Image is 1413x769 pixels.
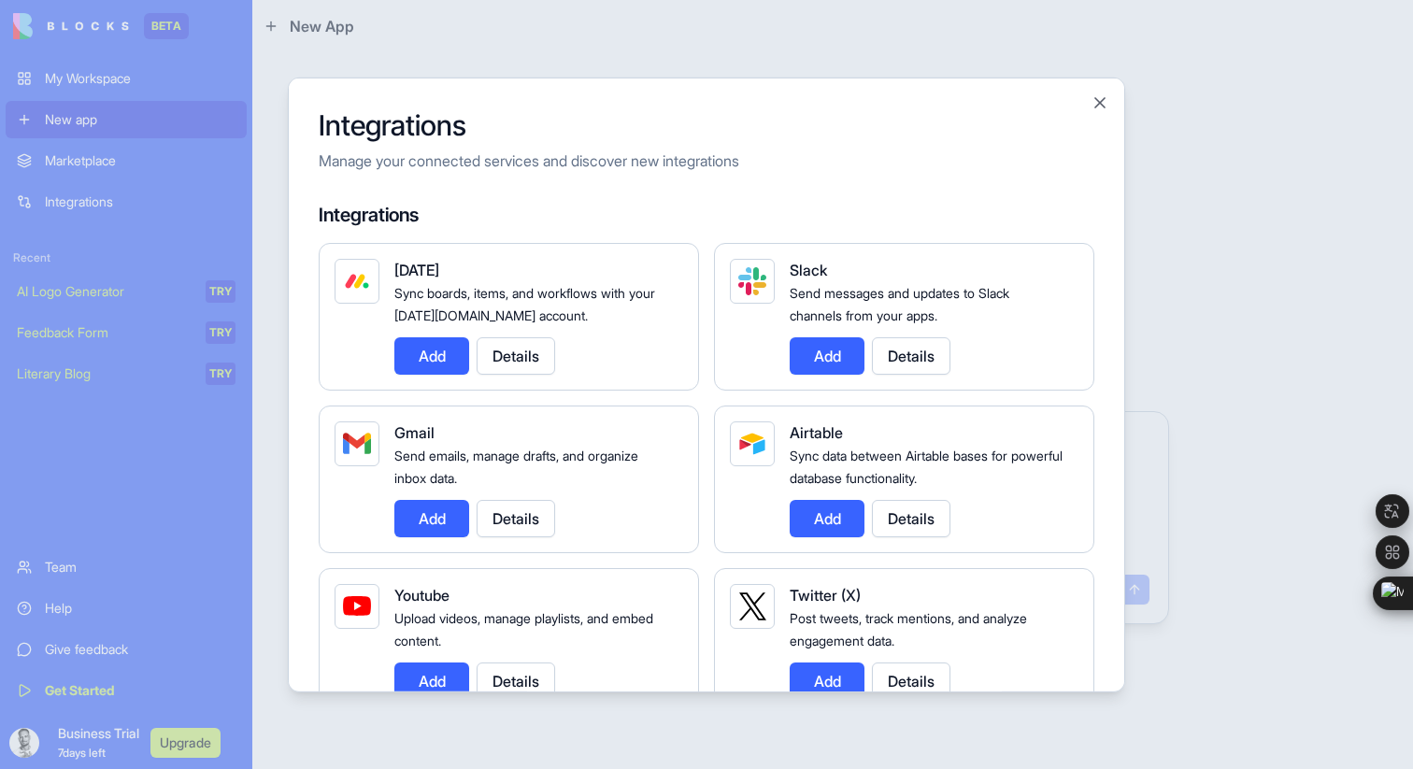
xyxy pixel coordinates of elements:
[872,499,950,536] button: Details
[394,499,469,536] button: Add
[790,609,1027,648] span: Post tweets, track mentions, and analyze engagement data.
[394,609,653,648] span: Upload videos, manage playlists, and embed content.
[319,149,1094,171] p: Manage your connected services and discover new integrations
[790,447,1063,485] span: Sync data between Airtable bases for powerful database functionality.
[319,107,1094,141] h2: Integrations
[477,662,555,699] button: Details
[790,499,864,536] button: Add
[790,422,843,441] span: Airtable
[790,260,827,278] span: Slack
[1091,93,1109,111] button: Close
[394,284,655,322] span: Sync boards, items, and workflows with your [DATE][DOMAIN_NAME] account.
[872,662,950,699] button: Details
[394,662,469,699] button: Add
[394,336,469,374] button: Add
[394,447,638,485] span: Send emails, manage drafts, and organize inbox data.
[319,201,1094,227] h4: Integrations
[790,662,864,699] button: Add
[790,585,861,604] span: Twitter (X)
[477,336,555,374] button: Details
[394,260,439,278] span: [DATE]
[790,284,1009,322] span: Send messages and updates to Slack channels from your apps.
[394,585,450,604] span: Youtube
[394,422,435,441] span: Gmail
[790,336,864,374] button: Add
[872,336,950,374] button: Details
[477,499,555,536] button: Details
